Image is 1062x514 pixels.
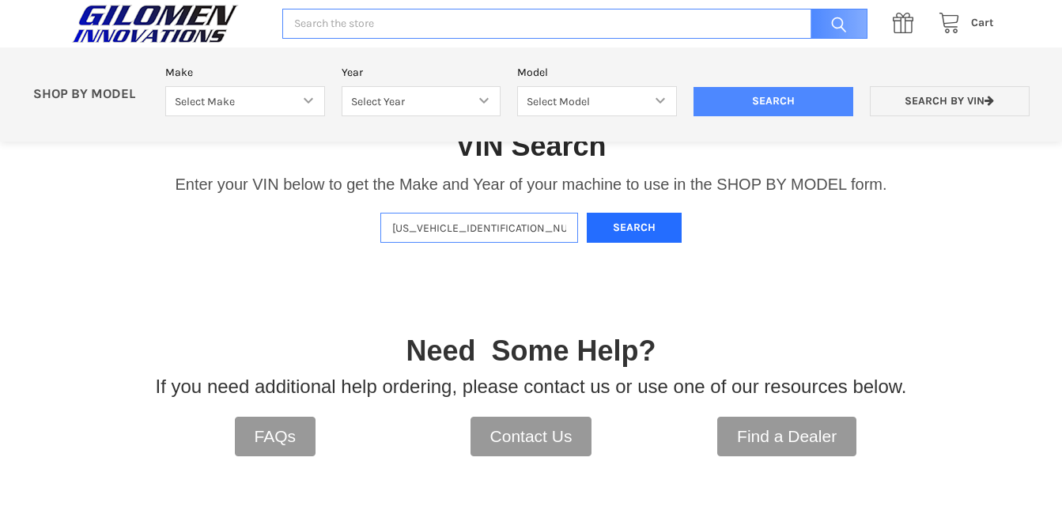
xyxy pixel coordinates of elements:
p: Enter your VIN below to get the Make and Year of your machine to use in the SHOP BY MODEL form. [175,172,886,196]
input: Enter VIN of your machine [380,213,578,244]
a: Search by VIN [870,86,1030,117]
span: Cart [971,16,994,29]
a: Cart [930,13,994,33]
input: Search the store [282,9,867,40]
h1: VIN Search [455,128,606,164]
button: Search [587,213,682,244]
p: Need Some Help? [406,330,656,372]
a: Contact Us [471,417,592,456]
label: Make [165,64,325,81]
a: Find a Dealer [717,417,856,456]
label: Model [517,64,677,81]
a: FAQs [235,417,316,456]
img: GILOMEN INNOVATIONS [68,4,242,43]
input: Search [694,87,853,117]
a: GILOMEN INNOVATIONS [68,4,266,43]
label: Year [342,64,501,81]
input: Search [803,9,867,40]
p: If you need additional help ordering, please contact us or use one of our resources below. [156,372,907,401]
p: SHOP BY MODEL [25,86,157,103]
